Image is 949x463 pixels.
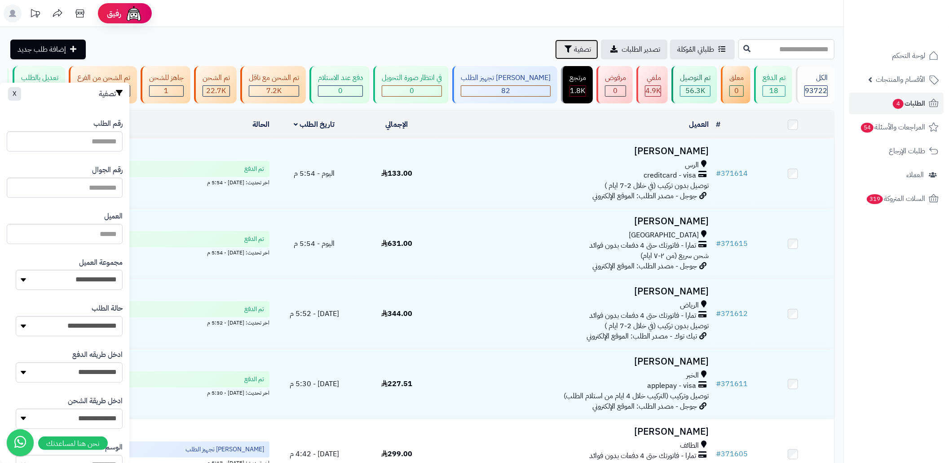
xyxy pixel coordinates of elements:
[685,160,699,170] span: الرس
[244,235,264,244] span: تم الدفع
[441,216,709,227] h3: [PERSON_NAME]
[629,230,699,240] span: [GEOGRAPHIC_DATA]
[501,85,510,96] span: 82
[804,73,828,83] div: الكل
[589,240,696,251] span: تمارا - فاتورتك حتى 4 دفعات بدون فوائد
[410,85,414,96] span: 0
[574,44,591,55] span: تصفية
[441,286,709,297] h3: [PERSON_NAME]
[13,177,269,187] div: اخر تحديث: [DATE] - 5:54 م
[93,119,123,129] label: رقم الطلب
[92,165,123,175] label: رقم الجوال
[644,170,696,181] span: creditcard - visa
[382,73,442,83] div: في انتظار صورة التحويل
[729,73,744,83] div: معلق
[104,211,123,222] label: العميل
[893,99,904,109] span: 4
[680,73,711,83] div: تم التوصيل
[849,93,944,114] a: الطلبات4
[677,44,714,55] span: طلباتي المُوكلة
[252,119,269,130] a: الحالة
[77,73,130,83] div: تم الشحن من الفرع
[906,169,924,181] span: العملاء
[794,66,836,103] a: الكل93722
[371,66,450,103] a: في انتظار صورة التحويل 0
[10,40,86,59] a: إضافة طلب جديد
[338,85,343,96] span: 0
[555,40,598,59] button: تصفية
[716,378,748,389] a: #371611
[587,331,697,342] span: تيك توك - مصدر الطلب: الموقع الإلكتروني
[381,449,412,459] span: 299.00
[13,317,269,327] div: اخر تحديث: [DATE] - 5:52 م
[849,188,944,209] a: السلات المتروكة319
[13,387,269,397] div: اخر تحديث: [DATE] - 5:30 م
[716,168,721,179] span: #
[318,86,362,96] div: 0
[67,66,139,103] a: تم الشحن من الفرع 340
[716,238,721,249] span: #
[680,300,699,311] span: الرياض
[592,261,697,272] span: جوجل - مصدر الطلب: الموقع الإلكتروني
[24,4,46,25] a: تحديثات المنصة
[18,44,66,55] span: إضافة طلب جديد
[569,73,586,83] div: مرتجع
[861,123,874,133] span: 54
[716,449,748,459] a: #371605
[290,378,339,389] span: [DATE] - 5:30 م
[645,73,661,83] div: ملغي
[866,192,925,205] span: السلات المتروكة
[595,66,635,103] a: مرفوض 0
[244,375,264,384] span: تم الدفع
[763,73,786,83] div: تم الدفع
[716,238,748,249] a: #371615
[716,308,748,319] a: #371612
[622,44,660,55] span: تصدير الطلبات
[105,442,123,453] label: الوسم
[570,85,586,96] span: 1.8K
[382,86,441,96] div: 0
[294,168,335,179] span: اليوم - 5:54 م
[8,87,21,101] button: X
[605,86,626,96] div: 0
[849,164,944,186] a: العملاء
[564,391,709,401] span: توصيل وتركيب (التركيب خلال 4 ايام من استلام الطلب)
[318,73,363,83] div: دفع عند الاستلام
[730,86,743,96] div: 0
[207,85,226,96] span: 22.7K
[13,89,17,98] span: X
[461,73,551,83] div: [PERSON_NAME] تجهيز الطلب
[716,449,721,459] span: #
[605,180,709,191] span: توصيل بدون تركيب (في خلال 2-7 ايام )
[461,86,550,96] div: 82
[68,396,123,406] label: ادخل طريقة الشحن
[716,168,748,179] a: #371614
[867,194,883,204] span: 319
[589,451,696,461] span: تمارا - فاتورتك حتى 4 دفعات بدون فوائد
[892,97,925,110] span: الطلبات
[450,66,559,103] a: [PERSON_NAME] تجهيز الطلب 82
[860,121,925,134] span: المراجعات والأسئلة
[670,66,719,103] a: تم التوصيل 56.3K
[770,85,779,96] span: 18
[592,191,697,201] span: جوجل - مصدر الطلب: الموقع الإلكتروني
[645,85,661,96] span: 4.9K
[689,119,709,130] a: العميل
[849,140,944,162] a: طلبات الإرجاع
[203,86,230,96] div: 22663
[244,305,264,314] span: تم الدفع
[308,66,371,103] a: دفع عند الاستلام 0
[716,119,720,130] a: #
[686,370,699,381] span: الخبر
[149,73,184,83] div: جاهز للشحن
[164,85,169,96] span: 1
[805,85,827,96] span: 93722
[249,86,299,96] div: 7223
[11,66,67,103] a: تعديل بالطلب 1
[99,89,123,98] h3: تصفية
[763,86,785,96] div: 18
[13,247,269,257] div: اخر تحديث: [DATE] - 5:54 م
[92,303,123,314] label: حالة الطلب
[889,145,925,157] span: طلبات الإرجاع
[249,73,299,83] div: تم الشحن مع ناقل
